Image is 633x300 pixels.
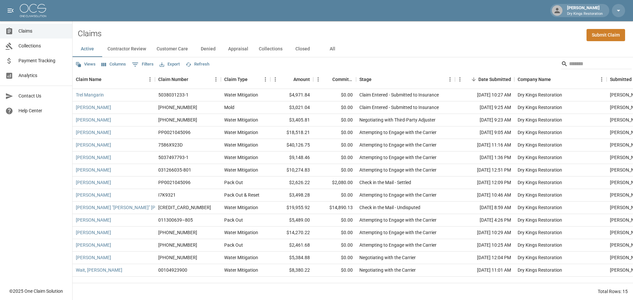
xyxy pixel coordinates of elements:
[359,229,437,236] div: Attempting to Engage with the Carrier
[224,254,258,261] div: Water Mitigation
[18,93,67,99] span: Contact Us
[224,267,258,273] div: Water Mitigation
[455,139,514,151] div: [DATE] 11:16 AM
[18,42,67,49] span: Collections
[293,70,310,89] div: Amount
[130,59,155,70] button: Show filters
[359,154,437,161] div: Attempting to Engage with the Carrier
[248,75,257,84] button: Sort
[313,74,323,84] button: Menu
[76,129,111,136] a: [PERSON_NAME]
[76,267,122,273] a: Wait, [PERSON_NAME]
[332,70,353,89] div: Committed Amount
[323,75,332,84] button: Sort
[455,89,514,101] div: [DATE] 10:27 AM
[158,229,197,236] div: 01-008-959086
[313,70,356,89] div: Committed Amount
[455,177,514,189] div: [DATE] 12:09 PM
[224,70,248,89] div: Claim Type
[270,126,313,139] div: $18,518.21
[76,192,111,198] a: [PERSON_NAME]
[270,139,313,151] div: $40,126.75
[224,92,258,98] div: Water Mitigation
[76,154,111,161] a: [PERSON_NAME]
[76,104,111,111] a: [PERSON_NAME]
[313,101,356,114] div: $0.00
[455,101,514,114] div: [DATE] 9:25 AM
[359,242,437,248] div: Attempting to Engage with the Carrier
[224,217,243,223] div: Pack Out
[270,164,313,177] div: $10,274.83
[518,229,562,236] div: Dry Kings Restoration
[158,59,181,69] button: Export
[478,70,511,89] div: Date Submitted
[313,202,356,214] div: $14,890.13
[288,41,317,57] button: Closed
[455,189,514,202] div: [DATE] 10:46 AM
[587,29,625,41] a: Submit Claim
[317,41,347,57] button: All
[270,89,313,101] div: $4,971.84
[270,214,313,227] div: $5,489.00
[76,167,111,173] a: [PERSON_NAME]
[359,204,420,211] div: Check in the Mail - Undisputed
[224,129,258,136] div: Water Mitigation
[598,288,628,295] div: Total Rows: 15
[359,267,416,273] div: Negotiating with the Carrier
[223,41,254,57] button: Appraisal
[313,177,356,189] div: $2,080.00
[76,142,111,148] a: [PERSON_NAME]
[145,74,155,84] button: Menu
[313,139,356,151] div: $0.00
[359,104,439,111] div: Claim Entered - Submitted to Insurance
[270,74,280,84] button: Menu
[270,177,313,189] div: $2,626.22
[73,70,155,89] div: Claim Name
[78,29,102,39] h2: Claims
[313,227,356,239] div: $0.00
[158,204,211,211] div: 5033062247-1-1
[224,117,258,123] div: Water Mitigation
[597,74,607,84] button: Menu
[313,89,356,101] div: $0.00
[18,28,67,35] span: Claims
[76,242,111,248] a: [PERSON_NAME]
[224,192,259,198] div: Pack Out & Reset
[193,41,223,57] button: Denied
[224,242,243,248] div: Pack Out
[158,192,176,198] div: I7K9321
[76,117,111,123] a: [PERSON_NAME]
[518,267,562,273] div: Dry Kings Restoration
[518,70,551,89] div: Company Name
[158,129,191,136] div: PP0021045096
[313,151,356,164] div: $0.00
[518,129,562,136] div: Dry Kings Restoration
[102,41,151,57] button: Contractor Review
[313,114,356,126] div: $0.00
[359,192,437,198] div: Attempting to Engage with the Carrier
[155,70,221,89] div: Claim Number
[158,242,197,248] div: 01-008-959086
[76,204,186,211] a: [PERSON_NAME] "[PERSON_NAME]" [PERSON_NAME]
[158,217,193,223] div: 011300639–805
[188,75,197,84] button: Sort
[455,126,514,139] div: [DATE] 9:05 AM
[260,74,270,84] button: Menu
[518,167,562,173] div: Dry Kings Restoration
[158,92,189,98] div: 5038031233-1
[76,229,111,236] a: [PERSON_NAME]
[221,70,270,89] div: Claim Type
[73,41,633,57] div: dynamic tabs
[9,288,63,294] div: © 2025 One Claim Solution
[551,75,560,84] button: Sort
[158,167,191,173] div: 031266035-801
[359,129,437,136] div: Attempting to Engage with the Carrier
[518,192,562,198] div: Dry Kings Restoration
[359,70,372,89] div: Stage
[224,104,234,111] div: Mold
[518,217,562,223] div: Dry Kings Restoration
[359,179,411,186] div: Check in the Mail - Settled
[359,217,437,223] div: Attempting to Engage with the Carrier
[73,41,102,57] button: Active
[270,264,313,277] div: $8,380.22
